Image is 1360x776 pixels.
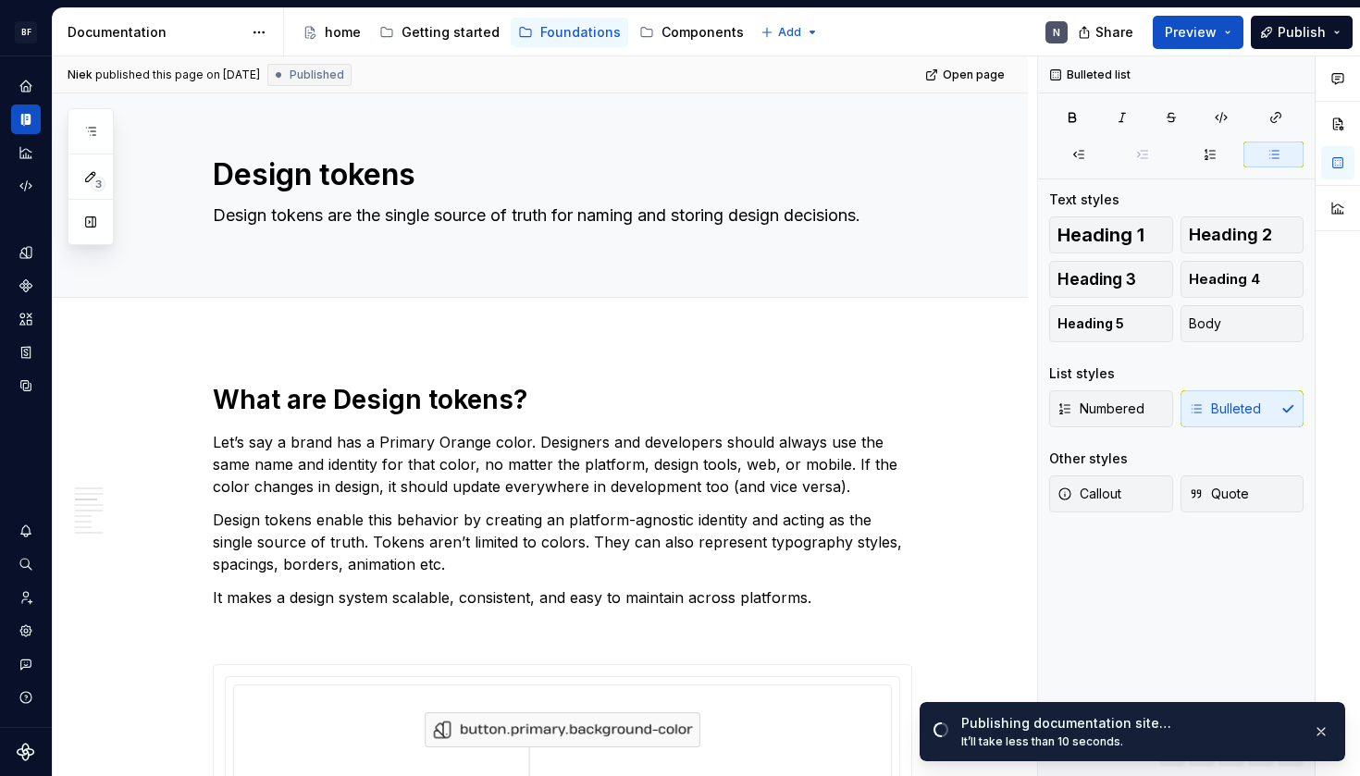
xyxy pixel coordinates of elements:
[1057,314,1124,333] span: Heading 5
[95,68,260,82] div: published this page on [DATE]
[1181,261,1304,298] button: Heading 4
[295,18,368,47] a: home
[11,71,41,101] a: Home
[213,431,912,498] p: Let’s say a brand has a Primary Orange color. Designers and developers should always use the same...
[1165,23,1217,42] span: Preview
[11,105,41,134] a: Documentation
[11,616,41,646] a: Settings
[295,14,751,51] div: Page tree
[11,271,41,301] a: Components
[15,21,37,43] div: BF
[1049,364,1115,383] div: List styles
[1181,475,1304,512] button: Quote
[209,153,909,197] textarea: Design tokens
[290,68,344,82] span: Published
[1278,23,1326,42] span: Publish
[68,68,93,82] span: Niek
[1049,390,1173,427] button: Numbered
[17,743,35,761] svg: Supernova Logo
[1189,226,1272,244] span: Heading 2
[1181,305,1304,342] button: Body
[961,714,1298,733] div: Publishing documentation site…
[1049,475,1173,512] button: Callout
[1069,16,1145,49] button: Share
[540,23,621,42] div: Foundations
[943,68,1005,82] span: Open page
[1057,485,1121,503] span: Callout
[11,338,41,367] a: Storybook stories
[1153,16,1243,49] button: Preview
[213,383,912,416] h1: What are Design tokens?
[11,171,41,201] a: Code automation
[661,23,744,42] div: Components
[778,25,801,40] span: Add
[1049,261,1173,298] button: Heading 3
[1049,305,1173,342] button: Heading 5
[1189,485,1249,503] span: Quote
[1053,25,1060,40] div: N
[68,23,242,42] div: Documentation
[4,12,48,52] button: BF
[325,23,361,42] div: home
[920,62,1013,88] a: Open page
[11,138,41,167] a: Analytics
[209,201,909,253] textarea: Design tokens are the single source of truth for naming and storing design decisions.
[1057,226,1144,244] span: Heading 1
[1251,16,1353,49] button: Publish
[11,371,41,400] a: Data sources
[1189,270,1260,289] span: Heading 4
[213,509,912,575] p: Design tokens enable this behavior by creating an platform-agnostic identity and acting as the si...
[1057,400,1144,418] span: Numbered
[961,734,1298,749] div: It’ll take less than 10 seconds.
[1189,314,1221,333] span: Body
[1049,216,1173,253] button: Heading 1
[11,238,41,267] a: Design tokens
[11,304,41,334] a: Assets
[11,649,41,679] button: Contact support
[1049,191,1119,209] div: Text styles
[511,18,628,47] a: Foundations
[1095,23,1133,42] span: Share
[91,177,105,191] span: 3
[11,583,41,612] a: Invite team
[632,18,751,47] a: Components
[402,23,500,42] div: Getting started
[1181,216,1304,253] button: Heading 2
[11,516,41,546] button: Notifications
[1057,270,1136,289] span: Heading 3
[11,549,41,579] button: Search ⌘K
[1049,450,1128,468] div: Other styles
[755,19,824,45] button: Add
[372,18,507,47] a: Getting started
[213,586,912,609] p: It makes a design system scalable, consistent, and easy to maintain across platforms.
